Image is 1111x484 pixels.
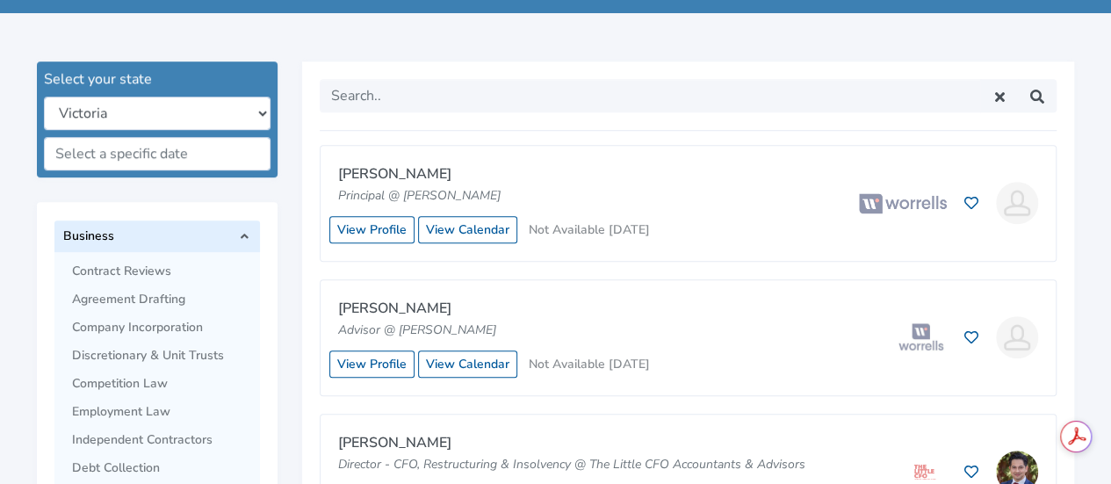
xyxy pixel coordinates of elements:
a: Debt Collection [72,454,260,482]
a: Agreement Drafting [72,285,260,314]
div: Select your state [44,69,271,90]
a: Competition Law [72,370,260,398]
a: View Calendar [418,216,517,243]
img: Worrells [896,315,947,359]
span: Contract Reviews [72,264,251,278]
a: View Profile [329,350,415,378]
img: Scott Andersen [996,182,1038,224]
span: Company Incorporation [72,321,251,335]
a: Discretionary & Unit Trusts [72,342,260,370]
a: Business [54,220,260,252]
span: Discretionary & Unit Trusts [72,349,251,363]
a: View Calendar [418,350,517,378]
a: Contract Reviews [72,257,260,285]
a: Company Incorporation [72,314,260,342]
p: Director - CFO, Restructuring & Insolvency @ The Little CFO Accountants & Advisors [338,455,805,474]
p: Advisor @ [PERSON_NAME] [338,321,646,340]
button: Not Available [DATE] [521,350,658,378]
img: Worrells [859,193,947,213]
p: [PERSON_NAME] [338,163,646,186]
span: Employment Law [72,405,251,419]
span: Agreement Drafting [72,293,251,307]
input: Select a specific date [44,137,271,170]
span: Competition Law [72,377,251,391]
a: View Profile [329,216,415,243]
button: Not Available [DATE] [521,216,658,243]
a: Independent Contractors [72,426,260,454]
p: [PERSON_NAME] [338,298,646,321]
p: Principal @ [PERSON_NAME] [338,186,646,206]
span: Business [63,229,232,243]
p: [PERSON_NAME] [338,432,805,455]
span: Independent Contractors [72,433,251,447]
a: Employment Law [72,398,260,426]
img: Kate Lee [996,316,1038,358]
span: Debt Collection [72,461,251,475]
input: Search.. [320,79,981,112]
